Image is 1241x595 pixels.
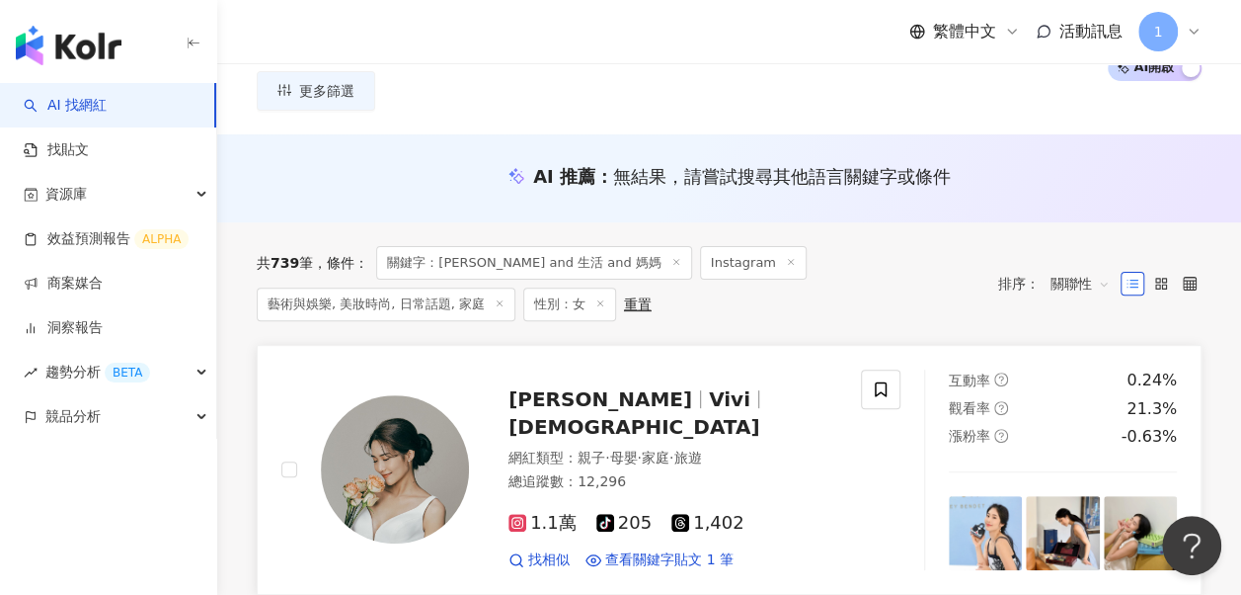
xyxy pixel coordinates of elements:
div: 總追蹤數 ： 12,296 [508,472,837,492]
span: 家庭 [642,450,669,466]
span: question-circle [994,401,1008,415]
div: 排序： [998,268,1121,299]
span: · [669,450,673,466]
span: 查看關鍵字貼文 1 筆 [605,551,734,570]
a: 效益預測報告ALPHA [24,229,189,249]
div: 網紅類型 ： [508,449,837,468]
span: 無結果，請嘗試搜尋其他語言關鍵字或條件 [613,166,951,187]
span: [PERSON_NAME] [508,387,692,411]
span: 1.1萬 [508,513,577,534]
span: Instagram [700,246,807,280]
div: 共 筆 [257,255,313,271]
div: AI 推薦 ： [533,164,951,189]
span: 觀看率 [949,400,990,416]
span: 活動訊息 [1059,22,1123,41]
div: 0.24% [1126,370,1177,391]
span: 關鍵字：[PERSON_NAME] and 生活 and 媽媽 [376,246,691,280]
span: 性別：女 [523,288,616,321]
div: -0.63% [1121,426,1177,448]
span: 趨勢分析 [45,350,150,394]
button: 更多篩選 [257,71,375,111]
span: 旅遊 [673,450,701,466]
span: · [605,450,609,466]
a: 洞察報告 [24,318,103,338]
div: 21.3% [1126,398,1177,420]
span: 資源庫 [45,172,87,216]
span: 繁體中文 [933,21,996,42]
a: 找相似 [508,551,570,570]
span: 母嬰 [609,450,637,466]
span: 親子 [578,450,605,466]
span: 更多篩選 [299,83,354,99]
span: question-circle [994,373,1008,386]
span: 關聯性 [1050,268,1110,299]
span: · [637,450,641,466]
span: [DEMOGRAPHIC_DATA] [508,415,759,439]
span: question-circle [994,429,1008,443]
a: searchAI 找網紅 [24,96,107,116]
img: post-image [1026,496,1099,569]
span: rise [24,366,38,380]
span: 競品分析 [45,394,101,439]
img: post-image [1104,496,1177,569]
img: post-image [949,496,1022,569]
div: BETA [105,363,150,382]
div: 重置 [624,297,652,312]
img: logo [16,26,121,65]
span: 互動率 [949,373,990,388]
a: 商案媒合 [24,274,103,294]
img: KOL Avatar [321,395,469,544]
span: Vivi [709,387,750,411]
span: 205 [596,513,652,534]
a: 找貼文 [24,140,89,160]
span: 條件 ： [313,255,368,271]
span: 739 [271,255,299,271]
span: 漲粉率 [949,428,990,444]
span: 藝術與娛樂, 美妝時尚, 日常話題, 家庭 [257,288,515,321]
span: 1,402 [671,513,744,534]
span: 找相似 [528,551,570,570]
a: KOL Avatar[PERSON_NAME]Vivi[DEMOGRAPHIC_DATA]網紅類型：親子·母嬰·家庭·旅遊總追蹤數：12,2961.1萬2051,402找相似查看關鍵字貼文 1 ... [257,345,1202,595]
a: 查看關鍵字貼文 1 筆 [585,551,734,570]
span: 1 [1154,21,1163,42]
iframe: Help Scout Beacon - Open [1162,516,1221,575]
